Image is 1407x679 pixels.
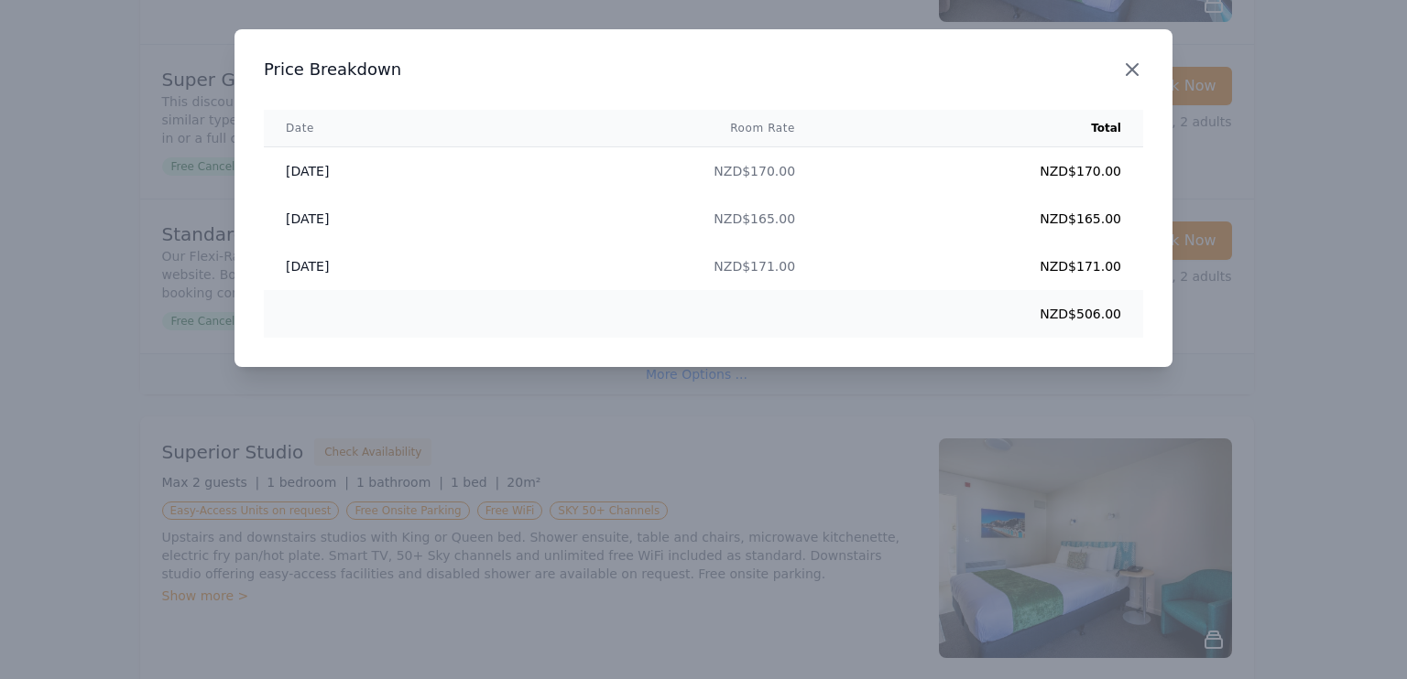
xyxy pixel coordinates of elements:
[491,195,817,242] td: NZD$165.00
[817,110,1143,147] th: Total
[491,147,817,196] td: NZD$170.00
[491,110,817,147] th: Room Rate
[491,242,817,290] td: NZD$171.00
[817,242,1143,290] td: NZD$171.00
[264,147,491,196] td: [DATE]
[817,147,1143,196] td: NZD$170.00
[264,242,491,290] td: [DATE]
[264,59,1143,81] h3: Price Breakdown
[264,195,491,242] td: [DATE]
[817,195,1143,242] td: NZD$165.00
[264,110,491,147] th: Date
[817,290,1143,338] td: NZD$506.00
